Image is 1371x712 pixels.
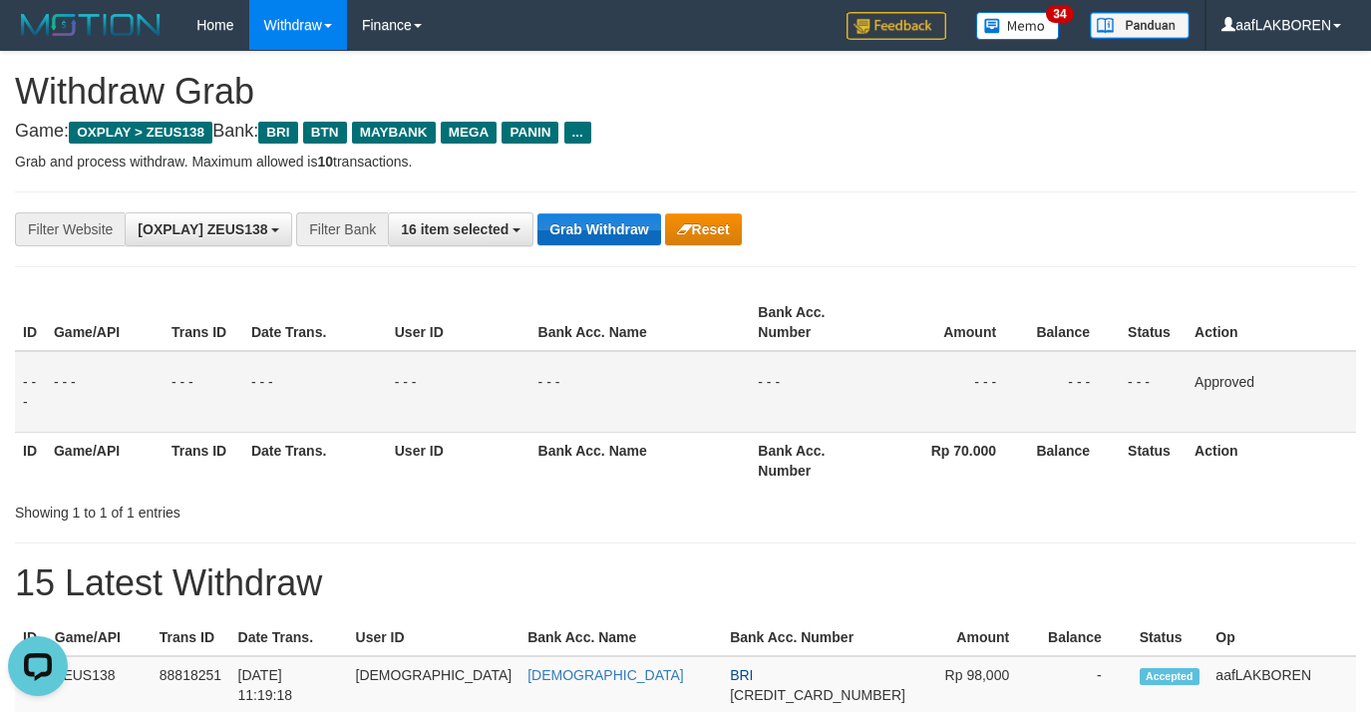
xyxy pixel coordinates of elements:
[537,213,660,245] button: Grab Withdraw
[46,351,164,433] td: - - -
[15,495,556,523] div: Showing 1 to 1 of 1 entries
[722,619,913,656] th: Bank Acc. Number
[15,152,1356,172] p: Grab and process withdraw. Maximum allowed is transactions.
[750,432,885,489] th: Bank Acc. Number
[317,154,333,170] strong: 10
[164,351,243,433] td: - - -
[1187,294,1356,351] th: Action
[15,563,1356,603] h1: 15 Latest Withdraw
[15,432,46,489] th: ID
[243,432,387,489] th: Date Trans.
[441,122,498,144] span: MEGA
[243,294,387,351] th: Date Trans.
[1120,432,1187,489] th: Status
[502,122,558,144] span: PANIN
[1120,351,1187,433] td: - - -
[1140,668,1200,685] span: Accepted
[138,221,267,237] span: [OXPLAY] ZEUS138
[1046,5,1073,23] span: 34
[1132,619,1208,656] th: Status
[15,212,125,246] div: Filter Website
[230,619,348,656] th: Date Trans.
[243,351,387,433] td: - - -
[1187,351,1356,433] td: Approved
[15,351,46,433] td: - - -
[1090,12,1190,39] img: panduan.png
[1026,351,1120,433] td: - - -
[387,432,530,489] th: User ID
[519,619,722,656] th: Bank Acc. Name
[387,294,530,351] th: User ID
[527,667,684,683] a: [DEMOGRAPHIC_DATA]
[976,12,1060,40] img: Button%20Memo.svg
[296,212,388,246] div: Filter Bank
[46,294,164,351] th: Game/API
[1039,619,1132,656] th: Balance
[152,619,230,656] th: Trans ID
[1026,294,1120,351] th: Balance
[750,351,885,433] td: - - -
[15,10,167,40] img: MOTION_logo.png
[69,122,212,144] span: OXPLAY > ZEUS138
[1026,432,1120,489] th: Balance
[530,294,751,351] th: Bank Acc. Name
[47,619,152,656] th: Game/API
[258,122,297,144] span: BRI
[665,213,742,245] button: Reset
[125,212,292,246] button: [OXPLAY] ZEUS138
[164,294,243,351] th: Trans ID
[401,221,509,237] span: 16 item selected
[750,294,885,351] th: Bank Acc. Number
[730,667,753,683] span: BRI
[530,351,751,433] td: - - -
[303,122,347,144] span: BTN
[388,212,533,246] button: 16 item selected
[885,432,1026,489] th: Rp 70.000
[885,351,1026,433] td: - - -
[1120,294,1187,351] th: Status
[15,619,47,656] th: ID
[8,8,68,68] button: Open LiveChat chat widget
[530,432,751,489] th: Bank Acc. Name
[564,122,591,144] span: ...
[913,619,1039,656] th: Amount
[15,122,1356,142] h4: Game: Bank:
[15,294,46,351] th: ID
[730,687,905,703] span: Copy 596001013614530 to clipboard
[1207,619,1356,656] th: Op
[164,432,243,489] th: Trans ID
[885,294,1026,351] th: Amount
[348,619,520,656] th: User ID
[847,12,946,40] img: Feedback.jpg
[46,432,164,489] th: Game/API
[1187,432,1356,489] th: Action
[387,351,530,433] td: - - -
[15,72,1356,112] h1: Withdraw Grab
[352,122,436,144] span: MAYBANK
